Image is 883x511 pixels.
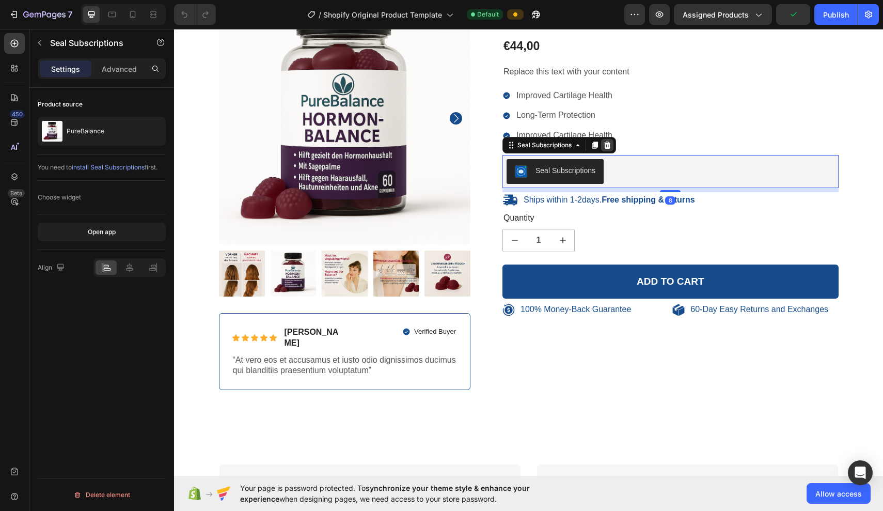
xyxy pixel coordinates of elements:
[341,136,353,149] img: SealSubscriptions.png
[38,193,81,202] div: Choose widget
[428,166,521,175] strong: Free shipping & returns
[361,136,421,147] div: Seal Subscriptions
[823,9,849,20] div: Publish
[807,483,871,504] button: Allow access
[323,9,442,20] span: Shopify Original Product Template
[328,183,665,196] div: Quantity
[342,81,438,92] p: Long-Term Protection
[319,9,321,20] span: /
[352,200,377,223] input: quantity
[491,167,501,176] div: 8
[329,200,352,223] button: decrement
[174,4,216,25] div: Undo/Redo
[848,460,873,485] div: Open Intercom Messenger
[38,261,67,275] div: Align
[51,64,80,74] p: Settings
[341,112,400,121] div: Seal Subscriptions
[88,227,116,237] div: Open app
[38,100,83,109] div: Product source
[477,10,499,19] span: Default
[38,223,166,241] button: Open app
[377,200,400,223] button: increment
[38,163,166,172] div: You need to first.
[516,275,654,286] p: 60-Day Easy Returns and Exchanges
[328,9,665,26] div: €44,00
[328,236,665,270] button: Add to cart
[333,130,430,155] button: Seal Subscriptions
[346,275,457,286] p: 100% Money-Back Guarantee
[240,484,530,503] span: synchronize your theme style & enhance your experience
[674,4,772,25] button: Assigned Products
[240,299,282,307] p: Verified Buyer
[683,9,749,20] span: Assigned Products
[4,4,77,25] button: 7
[276,83,288,96] button: Carousel Next Arrow
[328,35,665,52] div: Replace this text with your content
[174,29,883,476] iframe: Design area
[38,487,166,503] button: Delete element
[814,4,858,25] button: Publish
[342,61,438,72] p: Improved Cartilage Health
[59,326,283,348] p: “At vero eos et accusamus et iusto odio dignissimos ducimus qui blanditiis praesentium voluptatum”
[463,246,530,259] div: Add to cart
[8,189,25,197] div: Beta
[342,101,438,112] p: Improved Cartilage Health
[815,488,862,499] span: Allow access
[350,166,521,177] p: Ships within 1-2days.
[102,64,137,74] p: Advanced
[42,121,62,142] img: product feature img
[111,298,168,320] p: [PERSON_NAME]
[50,37,138,49] p: Seal Subscriptions
[73,489,130,501] div: Delete element
[68,8,72,21] p: 7
[10,110,25,118] div: 450
[67,128,104,135] p: PureBalance
[72,163,145,171] span: install Seal Subscriptions
[240,483,570,504] span: Your page is password protected. To when designing pages, we need access to your store password.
